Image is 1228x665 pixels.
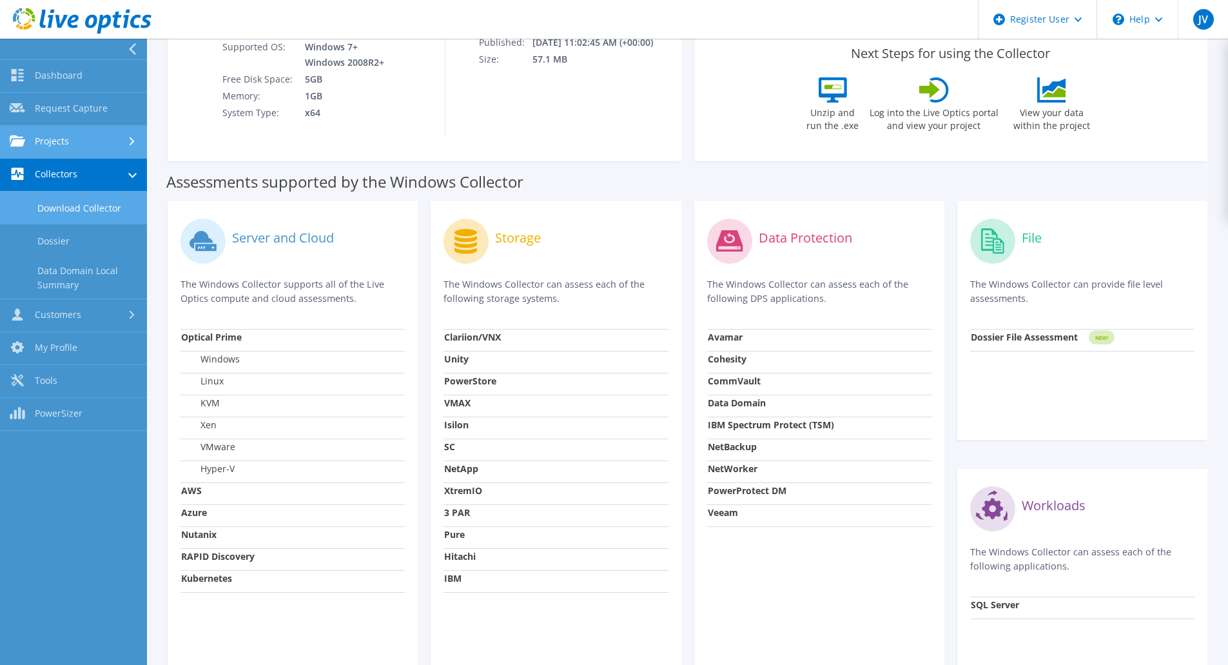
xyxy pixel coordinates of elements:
[181,506,207,519] strong: Azure
[478,34,532,51] td: Published:
[444,506,470,519] strong: 3 PAR
[971,599,1019,611] strong: SQL Server
[708,375,761,387] strong: CommVault
[759,232,852,244] label: Data Protection
[443,277,668,306] p: The Windows Collector can assess each of the following storage systems.
[181,462,235,475] label: Hyper-V
[181,375,224,388] label: Linux
[444,484,482,497] strong: XtremIO
[971,331,1078,343] strong: Dossier File Assessment
[444,528,465,541] strong: Pure
[708,419,834,431] strong: IBM Spectrum Protect (TSM)
[444,462,478,475] strong: NetApp
[478,51,532,68] td: Size:
[181,419,217,432] label: Xen
[1022,499,1086,512] label: Workloads
[181,353,240,366] label: Windows
[708,506,738,519] strong: Veeam
[1113,14,1124,25] svg: \n
[444,550,476,562] strong: Hitachi
[851,46,1050,61] label: Next Steps for using the Collector
[970,277,1194,306] p: The Windows Collector can provide file level assessments.
[532,51,670,68] td: 57.1 MB
[708,353,746,365] strong: Cohesity
[444,353,469,365] strong: Unity
[444,441,455,453] strong: SC
[295,39,387,71] td: Windows 7+ Windows 2008R2+
[708,331,743,343] strong: Avamar
[495,232,541,244] label: Storage
[532,34,670,51] td: [DATE] 11:02:45 AM (+00:00)
[295,71,387,88] td: 5GB
[708,484,786,497] strong: PowerProtect DM
[444,331,501,343] strong: Clariion/VNX
[444,572,462,584] strong: IBM
[181,550,255,562] strong: RAPID Discovery
[180,277,405,306] p: The Windows Collector supports all of the Live Optics compute and cloud assessments.
[166,175,523,188] label: Assessments supported by the Windows Collector
[708,462,757,475] strong: NetWorker
[295,88,387,104] td: 1GB
[1022,232,1042,244] label: File
[181,572,232,584] strong: Kubernetes
[181,397,220,410] label: KVM
[181,528,217,541] strong: Nutanix
[222,88,295,104] td: Memory:
[1006,103,1098,132] label: View your data within the project
[708,441,757,453] strong: NetBackup
[803,103,863,132] label: Unzip and run the .exe
[1193,9,1214,30] span: JV
[181,441,235,453] label: VMware
[232,232,334,244] label: Server and Cloud
[708,397,766,409] strong: Data Domain
[295,104,387,121] td: x64
[444,397,471,409] strong: VMAX
[222,104,295,121] td: System Type:
[970,545,1194,573] p: The Windows Collector can assess each of the following applications.
[707,277,931,306] p: The Windows Collector can assess each of the following DPS applications.
[444,419,469,431] strong: Isilon
[1095,334,1107,341] tspan: NEW!
[869,103,999,132] label: Log into the Live Optics portal and view your project
[444,375,496,387] strong: PowerStore
[222,71,295,88] td: Free Disk Space:
[181,484,202,497] strong: AWS
[181,331,242,343] strong: Optical Prime
[222,39,295,71] td: Supported OS:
